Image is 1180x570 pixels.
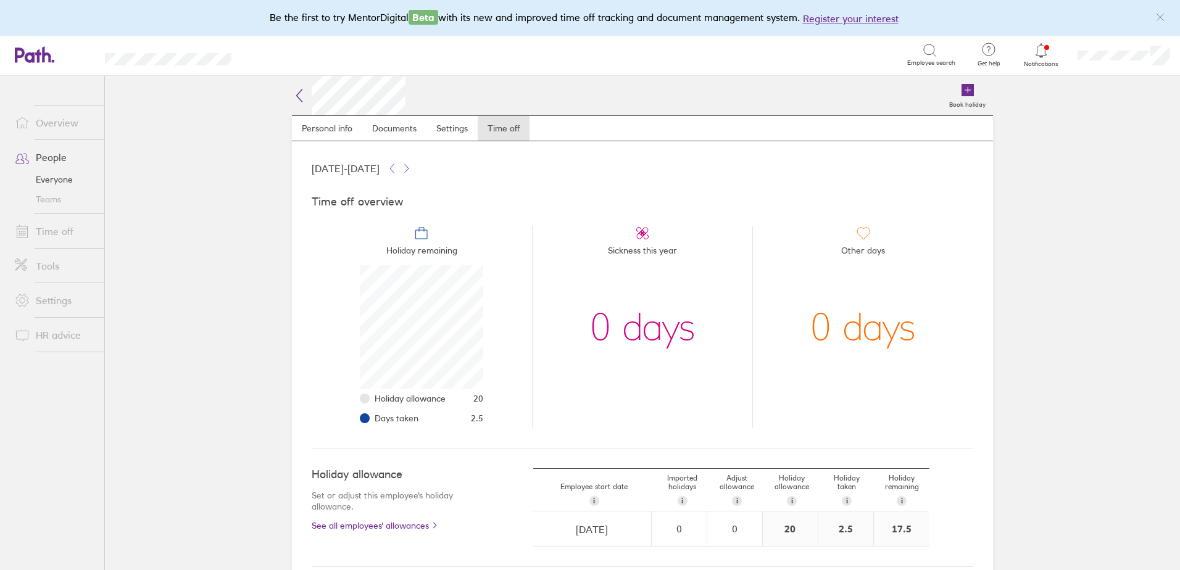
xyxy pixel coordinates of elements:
a: Time off [5,219,104,244]
a: Overview [5,110,104,135]
span: Sickness this year [608,241,677,265]
label: Book holiday [942,97,993,109]
div: Holiday remaining [875,469,929,511]
div: 0 [652,523,706,534]
a: Everyone [5,170,104,189]
span: 20 [473,394,483,403]
a: Documents [362,116,426,141]
div: Be the first to try MentorDigital with its new and improved time off tracking and document manage... [270,10,911,26]
div: 0 days [590,265,696,389]
span: i [901,496,903,506]
span: [DATE] - [DATE] [312,163,380,174]
a: HR advice [5,323,104,347]
div: Search [265,49,296,60]
span: Notifications [1021,60,1062,68]
div: Employee start date [533,477,655,511]
span: Get help [969,60,1009,67]
a: Settings [5,288,104,313]
div: Adjust allowance [710,469,765,511]
div: 0 days [810,265,916,389]
input: dd/mm/yyyy [534,512,650,547]
span: i [791,496,793,506]
div: 20 [763,511,818,546]
a: Settings [426,116,478,141]
a: Tools [5,254,104,278]
a: People [5,145,104,170]
a: Teams [5,189,104,209]
div: Imported holidays [655,469,710,511]
a: Book holiday [942,76,993,115]
a: Personal info [292,116,362,141]
button: Register your interest [803,11,899,26]
p: Set or adjust this employee's holiday allowance. [312,490,484,512]
span: Days taken [375,413,418,423]
span: Other days [841,241,885,265]
span: Employee search [907,59,955,67]
span: Holiday allowance [375,394,446,403]
h4: Time off overview [312,196,973,209]
span: i [846,496,848,506]
span: 2.5 [471,413,483,423]
div: Holiday taken [820,469,875,511]
a: See all employees' allowances [312,521,484,531]
h4: Holiday allowance [312,468,484,481]
a: Time off [478,116,530,141]
div: 17.5 [874,511,929,546]
div: 0 [708,523,762,534]
a: Notifications [1021,42,1062,68]
div: 2.5 [818,511,873,546]
span: i [736,496,738,506]
span: i [681,496,683,506]
span: Holiday remaining [386,241,457,265]
span: i [593,496,595,506]
div: Holiday allowance [765,469,820,511]
span: Beta [409,10,438,25]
